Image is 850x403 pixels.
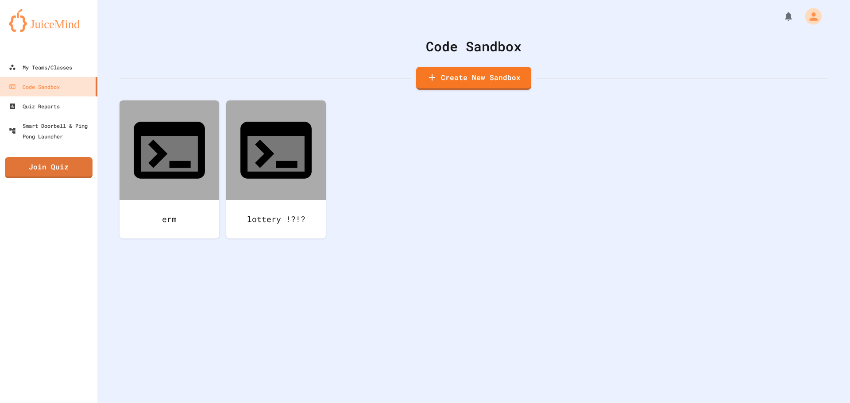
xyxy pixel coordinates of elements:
div: erm [120,200,219,238]
a: lottery !?!? [226,100,326,238]
a: Join Quiz [5,157,93,178]
a: Create New Sandbox [416,67,531,90]
div: Code Sandbox [120,36,828,56]
div: lottery !?!? [226,200,326,238]
div: Smart Doorbell & Ping Pong Launcher [9,120,94,142]
div: Quiz Reports [9,101,60,111]
img: logo-orange.svg [9,9,89,32]
a: erm [120,100,219,238]
div: My Notifications [767,9,796,24]
div: My Teams/Classes [9,62,72,73]
div: My Account [796,6,824,27]
div: Code Sandbox [9,81,60,92]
